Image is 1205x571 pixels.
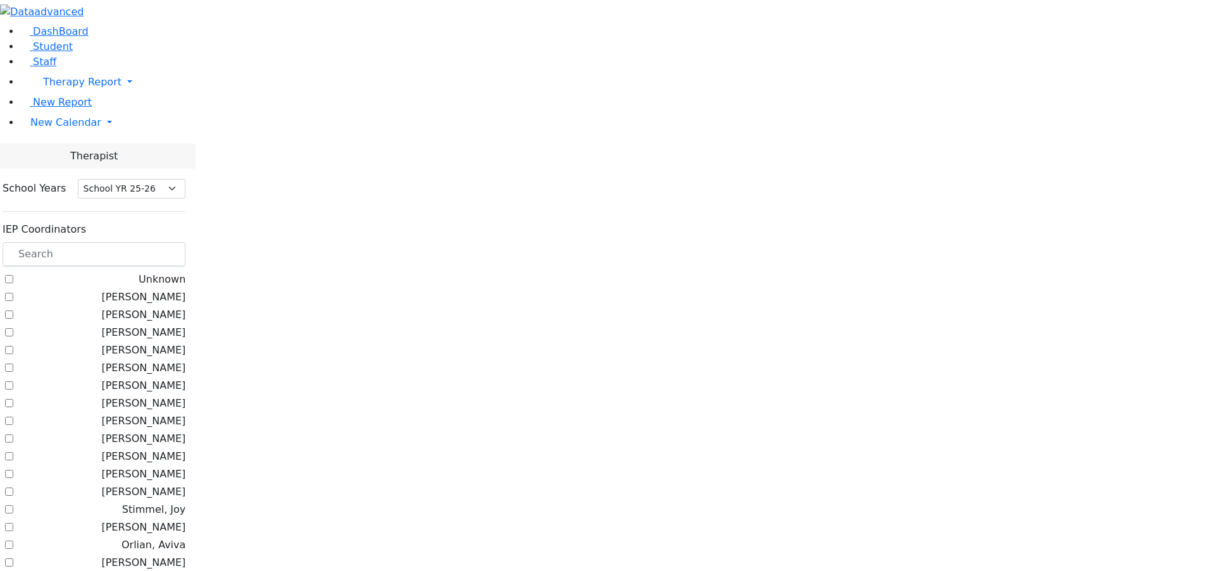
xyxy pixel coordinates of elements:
[3,242,185,266] input: Search
[101,360,185,376] label: [PERSON_NAME]
[20,70,1205,95] a: Therapy Report
[101,467,185,482] label: [PERSON_NAME]
[101,290,185,305] label: [PERSON_NAME]
[20,110,1205,135] a: New Calendar
[139,272,185,287] label: Unknown
[33,25,89,37] span: DashBoard
[101,555,185,570] label: [PERSON_NAME]
[33,56,56,68] span: Staff
[101,343,185,358] label: [PERSON_NAME]
[101,431,185,446] label: [PERSON_NAME]
[20,56,56,68] a: Staff
[33,96,92,108] span: New Report
[101,449,185,464] label: [PERSON_NAME]
[70,149,118,164] span: Therapist
[20,40,73,52] a: Student
[3,181,66,196] label: School Years
[101,378,185,393] label: [PERSON_NAME]
[43,76,122,88] span: Therapy Report
[30,116,101,128] span: New Calendar
[101,396,185,411] label: [PERSON_NAME]
[101,484,185,500] label: [PERSON_NAME]
[122,537,185,553] label: Orlian, Aviva
[101,307,185,322] label: [PERSON_NAME]
[20,96,92,108] a: New Report
[3,222,86,237] label: IEP Coordinators
[122,502,185,517] label: Stimmel, Joy
[101,520,185,535] label: [PERSON_NAME]
[101,325,185,340] label: [PERSON_NAME]
[20,25,89,37] a: DashBoard
[33,40,73,52] span: Student
[101,414,185,429] label: [PERSON_NAME]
